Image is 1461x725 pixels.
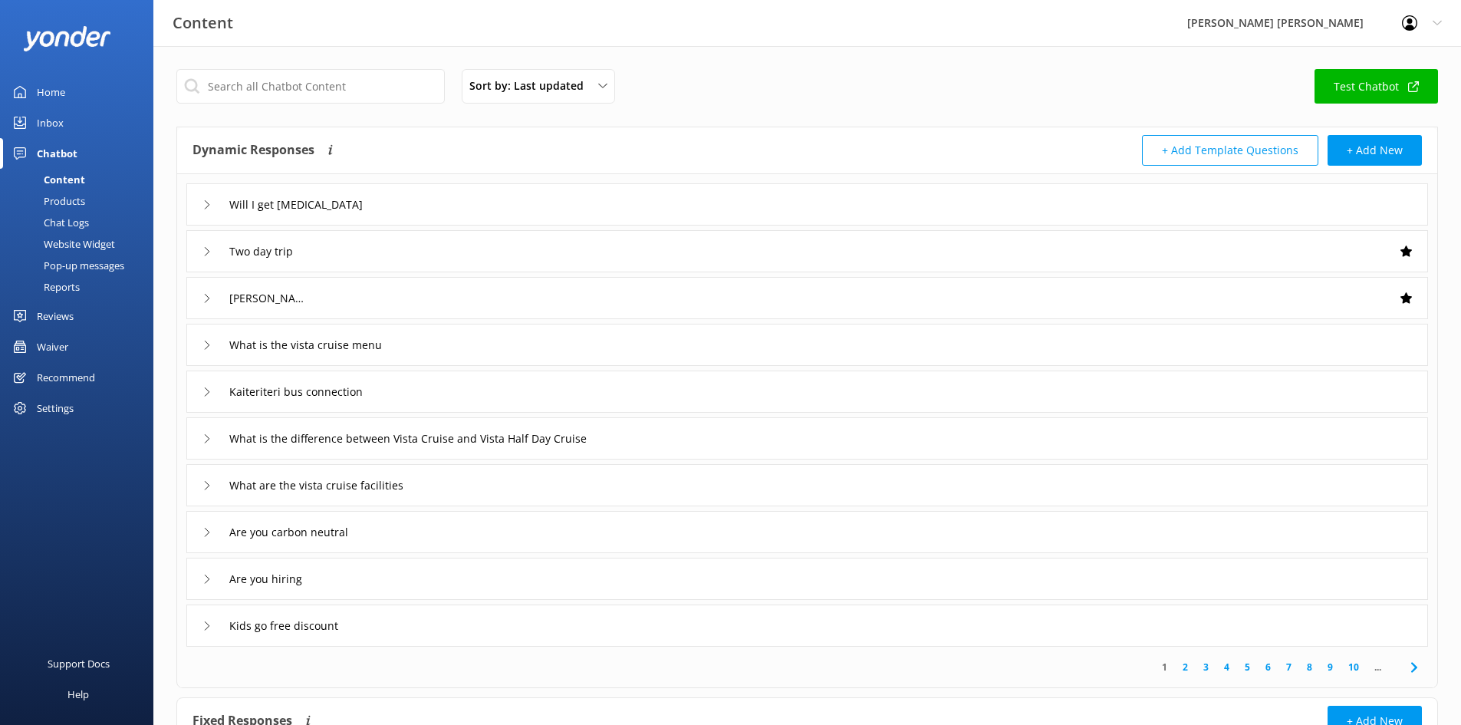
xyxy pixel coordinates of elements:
[1237,660,1258,674] a: 5
[37,107,64,138] div: Inbox
[37,331,68,362] div: Waiver
[37,138,77,169] div: Chatbot
[1315,69,1438,104] a: Test Chatbot
[173,11,233,35] h3: Content
[1258,660,1278,674] a: 6
[9,169,85,190] div: Content
[1216,660,1237,674] a: 4
[9,255,124,276] div: Pop-up messages
[37,362,95,393] div: Recommend
[37,77,65,107] div: Home
[23,26,111,51] img: yonder-white-logo.png
[9,212,89,233] div: Chat Logs
[67,679,89,710] div: Help
[469,77,593,94] span: Sort by: Last updated
[37,301,74,331] div: Reviews
[9,276,80,298] div: Reports
[37,393,74,423] div: Settings
[1278,660,1299,674] a: 7
[9,169,153,190] a: Content
[1320,660,1341,674] a: 9
[1142,135,1318,166] button: + Add Template Questions
[1175,660,1196,674] a: 2
[1299,660,1320,674] a: 8
[192,135,314,166] h4: Dynamic Responses
[9,212,153,233] a: Chat Logs
[176,69,445,104] input: Search all Chatbot Content
[9,255,153,276] a: Pop-up messages
[1196,660,1216,674] a: 3
[9,233,115,255] div: Website Widget
[1367,660,1389,674] span: ...
[9,190,85,212] div: Products
[1341,660,1367,674] a: 10
[9,276,153,298] a: Reports
[48,648,110,679] div: Support Docs
[9,233,153,255] a: Website Widget
[1154,660,1175,674] a: 1
[9,190,153,212] a: Products
[1328,135,1422,166] button: + Add New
